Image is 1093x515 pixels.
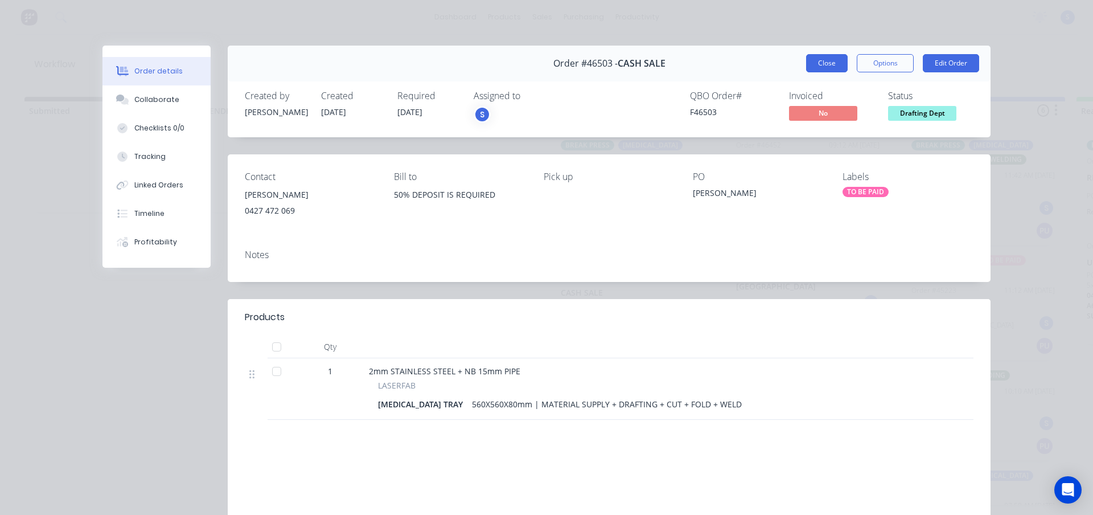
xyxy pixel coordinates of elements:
[378,379,416,391] span: LASERFAB
[245,250,973,260] div: Notes
[134,123,184,133] div: Checklists 0/0
[102,85,211,114] button: Collaborate
[245,187,376,203] div: [PERSON_NAME]
[102,114,211,142] button: Checklists 0/0
[474,91,587,101] div: Assigned to
[789,91,874,101] div: Invoiced
[690,106,775,118] div: F46503
[693,171,824,182] div: PO
[888,106,956,120] span: Drafting Dept
[888,91,973,101] div: Status
[102,142,211,171] button: Tracking
[544,171,675,182] div: Pick up
[245,187,376,223] div: [PERSON_NAME]0427 472 069
[102,171,211,199] button: Linked Orders
[321,91,384,101] div: Created
[394,171,525,182] div: Bill to
[618,58,665,69] span: CASH SALE
[245,91,307,101] div: Created by
[843,187,889,197] div: TO BE PAID
[378,396,467,412] div: [MEDICAL_DATA] TRAY
[693,187,824,203] div: [PERSON_NAME]
[397,107,422,117] span: [DATE]
[102,57,211,85] button: Order details
[369,366,520,377] span: 2mm STAINLESS STEEL + NB 15mm PIPE
[245,171,376,182] div: Contact
[474,106,491,123] button: S
[394,187,525,203] div: 50% DEPOSIT IS REQUIRED
[245,203,376,219] div: 0427 472 069
[328,365,332,377] span: 1
[134,152,166,162] div: Tracking
[806,54,848,72] button: Close
[857,54,914,72] button: Options
[888,106,956,123] button: Drafting Dept
[843,171,973,182] div: Labels
[467,396,746,412] div: 560X560X80mm | MATERIAL SUPPLY + DRAFTING + CUT + FOLD + WELD
[134,237,177,247] div: Profitability
[553,58,618,69] span: Order #46503 -
[397,91,460,101] div: Required
[134,180,183,190] div: Linked Orders
[296,336,364,358] div: Qty
[690,91,775,101] div: QBO Order #
[789,106,857,120] span: No
[1054,476,1082,504] div: Open Intercom Messenger
[321,107,346,117] span: [DATE]
[245,106,307,118] div: [PERSON_NAME]
[394,187,525,223] div: 50% DEPOSIT IS REQUIRED
[134,209,165,219] div: Timeline
[134,66,183,76] div: Order details
[102,199,211,228] button: Timeline
[134,95,179,105] div: Collaborate
[923,54,979,72] button: Edit Order
[245,310,285,324] div: Products
[102,228,211,256] button: Profitability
